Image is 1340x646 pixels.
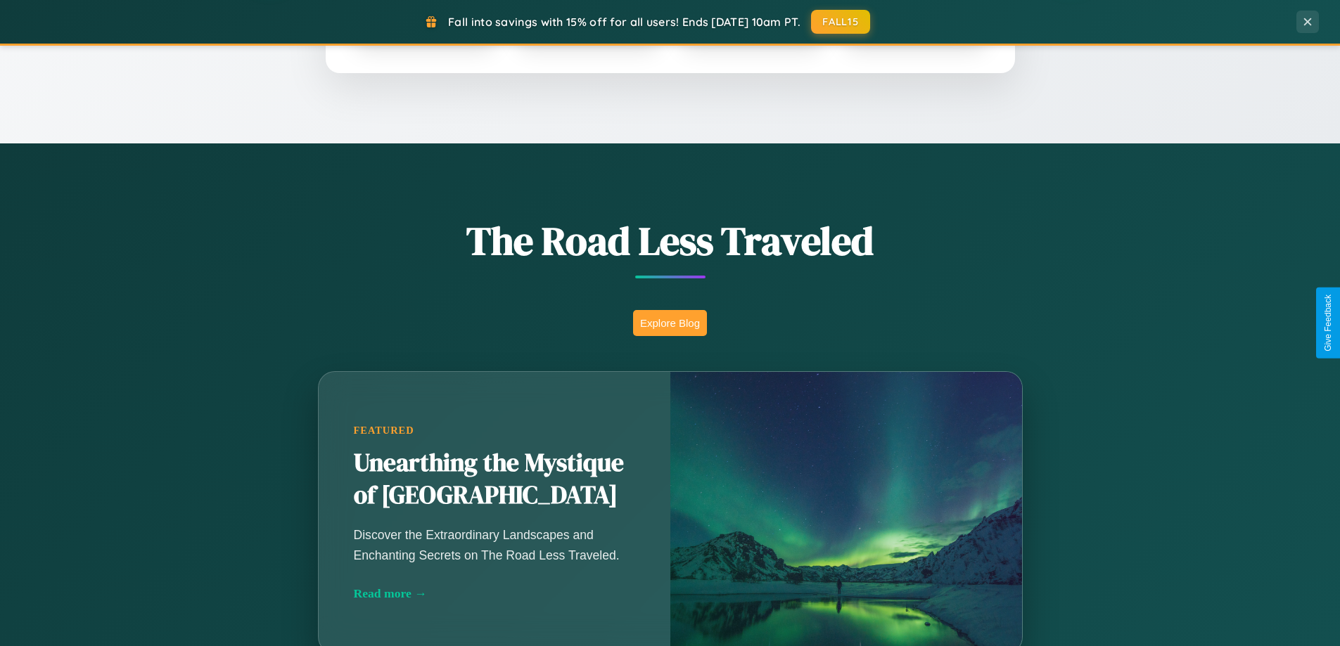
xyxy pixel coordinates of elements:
div: Featured [354,425,635,437]
h2: Unearthing the Mystique of [GEOGRAPHIC_DATA] [354,447,635,512]
span: Fall into savings with 15% off for all users! Ends [DATE] 10am PT. [448,15,800,29]
h1: The Road Less Traveled [248,214,1092,268]
button: FALL15 [811,10,870,34]
p: Discover the Extraordinary Landscapes and Enchanting Secrets on The Road Less Traveled. [354,525,635,564]
div: Give Feedback [1323,295,1333,351]
div: Read more → [354,586,635,601]
button: Explore Blog [633,310,707,336]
